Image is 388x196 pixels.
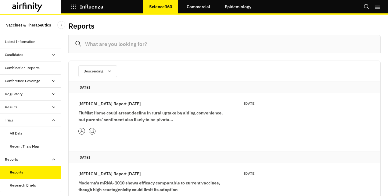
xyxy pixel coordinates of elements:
button: Close Sidebar [57,21,65,29]
div: Research Briefs [10,183,36,188]
p: [DATE] [244,170,256,177]
strong: Moderna’s mRNA-1010 shows efficacy comparable to current vaccines, though high reactogenicity cou... [78,180,220,192]
div: Reports [5,157,18,162]
p: [MEDICAL_DATA] Report [DATE] [78,170,141,177]
p: Influenza [80,4,103,9]
div: Results [5,104,17,110]
div: Recent Trials Map [10,144,39,149]
p: Vaccines & Therapeutics [6,19,51,30]
button: Descending [78,65,117,77]
h2: Reports [68,22,95,30]
div: Latest Information [5,39,35,44]
input: What are you looking for? [68,35,381,53]
p: [MEDICAL_DATA] Report [DATE] [78,100,141,107]
p: [DATE] [78,84,371,90]
div: Reports [10,170,23,175]
button: Influenza [71,2,103,12]
div: Conference Coverage [5,78,40,84]
button: Search [364,2,370,12]
p: [DATE] [78,154,371,160]
p: [DATE] [244,100,256,107]
div: Candidates [5,52,23,58]
strong: FluMist Home could arrest decline in rural uptake by aiding convenience, but parents’ sentiment a... [78,110,223,122]
p: Science360 [149,4,172,9]
div: Regulatory [5,91,23,97]
div: Combination Reports [5,65,40,71]
div: Trials [5,117,13,123]
div: All Data [10,131,22,136]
